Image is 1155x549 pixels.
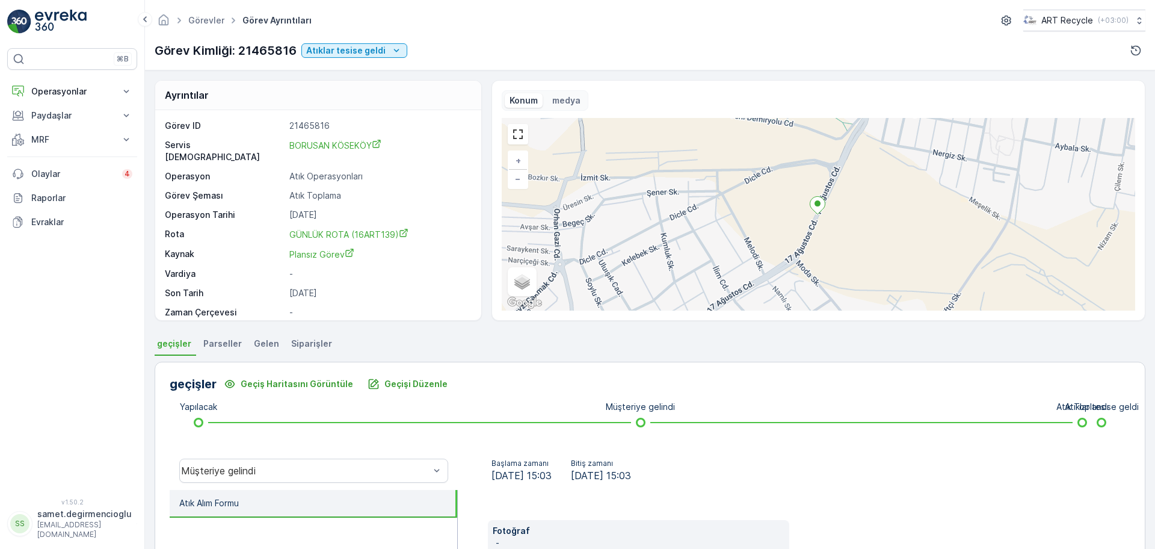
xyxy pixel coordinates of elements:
[240,14,314,26] span: Görev Ayrıntıları
[515,173,521,184] span: −
[289,287,469,299] p: [DATE]
[571,459,631,468] p: Bitiş zamanı
[165,306,285,318] p: Zaman Çerçevesi
[7,104,137,128] button: Paydaşlar
[1056,401,1109,413] p: Atık Toplandı
[31,110,113,122] p: Paydaşlar
[491,459,552,468] p: Başlama zamanı
[7,186,137,210] a: Raporlar
[7,162,137,186] a: Olaylar4
[37,508,132,520] p: samet.degirmencioglu
[289,249,354,259] span: Plansız Görev
[1023,14,1036,27] img: image_23.png
[181,465,430,476] div: Müşteriye gelindi
[289,139,469,163] a: BORUSAN KÖSEKÖY
[496,537,784,549] p: -
[289,170,469,182] p: Atık Operasyonları
[165,170,285,182] p: Operasyon
[516,155,521,166] span: +
[180,401,217,413] p: Yapılacak
[7,10,31,34] img: logo
[552,95,581,107] p: medya
[170,375,217,393] p: geçişler
[7,128,137,152] button: MRF
[125,169,130,179] p: 4
[7,210,137,234] a: Evraklar
[606,401,675,413] p: Müşteriye gelindi
[509,170,527,188] a: Uzaklaştır
[35,10,87,34] img: logo_light-DOdMpM7g.png
[241,378,353,390] p: Geçiş Haritasını Görüntüle
[165,190,285,202] p: Görev Şeması
[289,140,381,150] span: BORUSAN KÖSEKÖY
[510,95,538,107] p: Konum
[37,520,132,539] p: [EMAIL_ADDRESS][DOMAIN_NAME]
[289,248,469,261] a: Plansız Görev
[217,374,360,394] button: Geçiş Haritasını Görüntüle
[179,497,239,509] p: Atık Alım Formu
[306,45,386,57] p: Atıklar tesise geldi
[165,287,285,299] p: Son Tarih
[1065,401,1139,413] p: Atıklar tesise geldi
[7,508,137,539] button: SSsamet.degirmencioglu[EMAIL_ADDRESS][DOMAIN_NAME]
[505,295,544,311] img: Google
[571,468,631,483] span: [DATE] 15:03
[289,228,469,241] a: GÜNLÜK ROTA (16ART139)
[509,152,527,170] a: Yakınlaştır
[254,338,279,350] span: Gelen
[1023,10,1145,31] button: ART Recycle(+03:00)
[31,134,113,146] p: MRF
[7,79,137,104] button: Operasyonlar
[157,338,191,350] span: geçişler
[301,43,407,58] button: Atıklar tesise geldi
[155,42,297,60] p: Görev Kimliği: 21465816
[165,120,285,132] p: Görev ID
[117,54,129,64] p: ⌘B
[31,85,113,98] p: Operasyonlar
[1098,16,1129,25] p: ( +03:00 )
[360,374,455,394] button: Geçişi Düzenle
[289,306,469,318] p: -
[491,468,552,483] span: [DATE] 15:03
[289,268,469,280] p: -
[165,209,285,221] p: Operasyon Tarihi
[509,125,527,143] a: View Fullscreen
[31,192,132,204] p: Raporlar
[289,209,469,221] p: [DATE]
[289,229,408,240] span: GÜNLÜK ROTA (16ART139)
[165,88,209,102] p: Ayrıntılar
[165,139,285,163] p: Servis [DEMOGRAPHIC_DATA]
[505,295,544,311] a: Bu bölgeyi Google Haritalar'da açın (yeni pencerede açılır)
[165,268,285,280] p: Vardiya
[289,190,469,202] p: Atık Toplama
[31,168,115,180] p: Olaylar
[7,498,137,506] span: v 1.50.2
[10,514,29,533] div: SS
[1041,14,1093,26] p: ART Recycle
[289,120,469,132] p: 21465816
[509,268,535,295] a: Layers
[31,216,132,228] p: Evraklar
[493,525,784,537] p: Fotoğraf
[203,338,242,350] span: Parseller
[165,248,285,261] p: Kaynak
[384,378,448,390] p: Geçişi Düzenle
[157,18,170,28] a: Ana Sayfa
[165,228,285,241] p: Rota
[291,338,332,350] span: Siparişler
[188,15,224,25] a: Görevler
